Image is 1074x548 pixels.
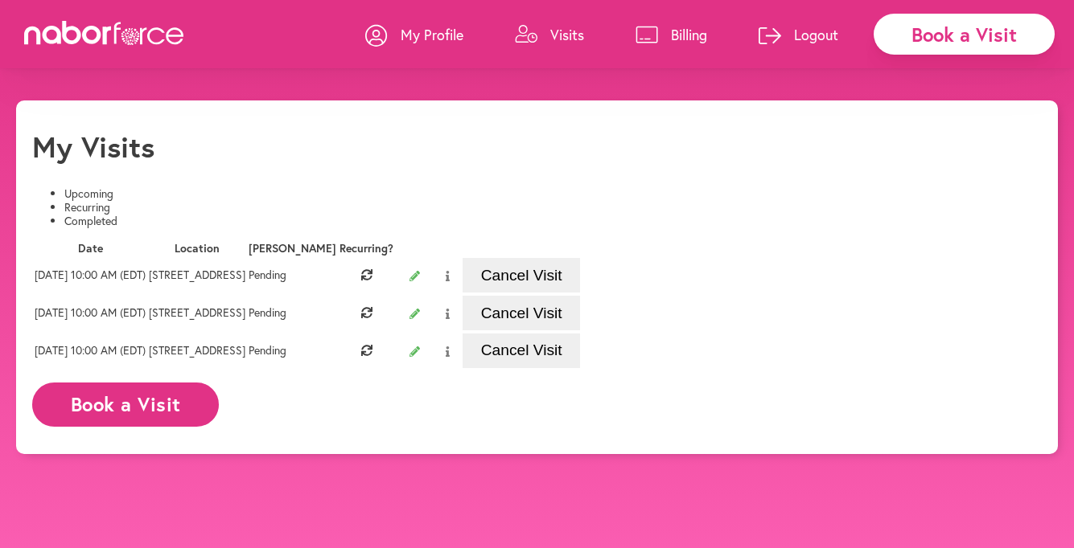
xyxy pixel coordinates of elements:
[365,10,463,59] a: My Profile
[148,257,246,293] td: [STREET_ADDRESS]
[64,201,1042,215] li: Recurring
[874,14,1055,55] div: Book a Visit
[463,258,580,292] button: Cancel Visit
[515,10,584,59] a: Visits
[463,333,580,368] button: Cancel Visit
[636,10,707,59] a: Billing
[148,333,246,369] td: [STREET_ADDRESS]
[32,395,219,410] a: Book a Visit
[463,296,580,330] button: Cancel Visit
[339,241,394,256] th: Recurring?
[550,25,584,44] p: Visits
[34,295,146,331] td: [DATE] 10:00 AM (EDT)
[248,295,337,331] td: Pending
[34,333,146,369] td: [DATE] 10:00 AM (EDT)
[248,333,337,369] td: Pending
[32,382,219,427] button: Book a Visit
[794,25,838,44] p: Logout
[759,10,838,59] a: Logout
[34,241,146,256] th: Date
[148,295,246,331] td: [STREET_ADDRESS]
[401,25,463,44] p: My Profile
[32,129,154,164] h1: My Visits
[148,241,246,256] th: Location
[34,257,146,293] td: [DATE] 10:00 AM (EDT)
[248,241,337,256] th: [PERSON_NAME]
[64,187,1042,201] li: Upcoming
[64,215,1042,228] li: Completed
[671,25,707,44] p: Billing
[248,257,337,293] td: Pending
